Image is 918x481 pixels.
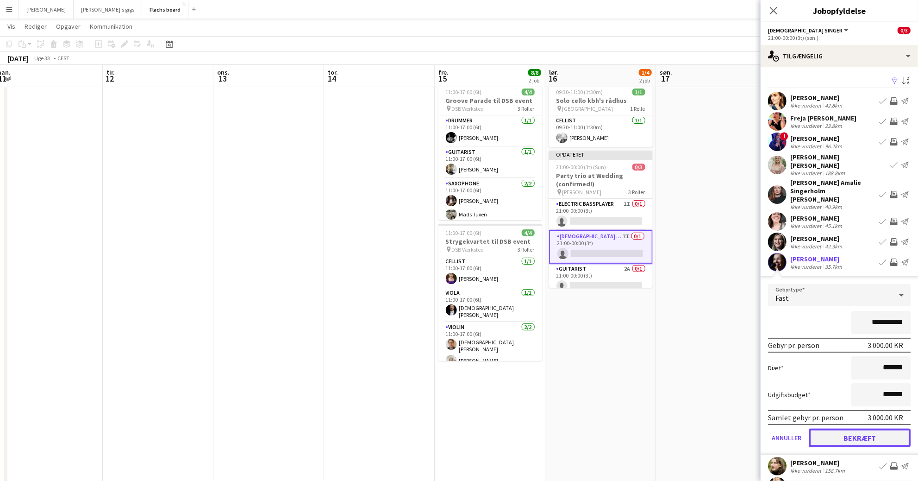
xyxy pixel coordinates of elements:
[549,96,653,105] h3: Solo cello kbh's rådhus
[438,96,542,105] h3: Groove Parade til DSB event
[790,153,887,170] div: [PERSON_NAME] [PERSON_NAME]
[446,229,482,236] span: 11:00-17:00 (6t)
[823,122,844,129] div: 23.8km
[549,83,653,147] app-job-card: 09:30-11:00 (1t30m)1/1Solo cello kbh's rådhus [GEOGRAPHIC_DATA]1 RolleCellist1/109:30-11:00 (1t30...
[790,214,844,222] div: [PERSON_NAME]
[518,105,535,112] span: 3 Roller
[522,89,535,95] span: 4/4
[556,89,603,95] span: 09:30-11:00 (1t30m)
[790,134,844,143] div: [PERSON_NAME]
[52,20,84,32] a: Opgaver
[86,20,136,32] a: Kommunikation
[328,68,338,76] span: tor.
[438,288,542,322] app-card-role: Viola1/111:00-17:00 (6t)[DEMOGRAPHIC_DATA][PERSON_NAME]
[632,164,645,171] span: 0/3
[438,68,449,76] span: fre.
[562,105,613,112] span: [GEOGRAPHIC_DATA]
[105,73,115,84] span: 12
[452,246,484,253] span: DSB Værksted
[639,69,652,76] span: 1/4
[823,243,844,250] div: 42.3km
[7,54,29,63] div: [DATE]
[823,467,847,474] div: 158.7km
[438,115,542,147] app-card-role: Drummer1/111:00-17:00 (6t)[PERSON_NAME]
[823,143,844,150] div: 96.2km
[898,27,911,34] span: 0/3
[4,20,19,32] a: Vis
[437,73,449,84] span: 15
[790,170,823,177] div: Ikke vurderet
[660,68,672,76] span: søn.
[106,68,115,76] span: tir.
[790,467,823,474] div: Ikke vurderet
[549,115,653,147] app-card-role: Cellist1/109:30-11:00 (1t30m)[PERSON_NAME]
[74,0,142,19] button: [PERSON_NAME]'s gigs
[528,69,541,76] span: 8/8
[775,293,789,303] span: Fast
[823,102,844,109] div: 42.8km
[790,255,844,263] div: [PERSON_NAME]
[19,0,74,19] button: [PERSON_NAME]
[142,0,188,19] button: Flachs board
[631,105,645,112] span: 1 Rolle
[562,189,602,196] span: [PERSON_NAME]
[768,413,843,422] div: Samlet gebyr pr. person
[790,143,823,150] div: Ikke vurderet
[790,459,847,467] div: [PERSON_NAME]
[868,413,903,422] div: 3 000.00 KR
[90,22,132,31] span: Kommunikation
[25,22,47,31] span: Rediger
[809,429,911,447] button: Bekræft
[549,151,653,288] app-job-card: Opdateret21:00-00:00 (3t) (Sun)0/3Party trio at Wedding (confirmed!) [PERSON_NAME]3 RollerElectri...
[438,178,542,223] app-card-role: Saxophone2/211:00-17:00 (6t)[PERSON_NAME]Mads Tuxen
[780,132,788,140] span: !
[790,234,844,243] div: [PERSON_NAME]
[31,55,54,62] span: Uge 33
[790,222,823,229] div: Ikke vurderet
[790,243,823,250] div: Ikke vurderet
[438,83,542,220] app-job-card: 11:00-17:00 (6t)4/4Groove Parade til DSB event DSB Værksted3 RollerDrummer1/111:00-17:00 (6t)[PER...
[57,55,69,62] div: CEST
[549,264,653,295] app-card-role: Guitarist2A0/121:00-00:00 (3t)
[823,203,844,210] div: 40.9km
[7,22,15,31] span: Vis
[768,341,819,350] div: Gebyr pr. person
[438,256,542,288] app-card-role: Cellist1/111:00-17:00 (6t)[PERSON_NAME]
[522,229,535,236] span: 4/4
[629,189,645,196] span: 3 Roller
[658,73,672,84] span: 17
[790,94,844,102] div: [PERSON_NAME]
[823,170,847,177] div: 188.8km
[548,73,558,84] span: 16
[216,73,230,84] span: 13
[632,89,645,95] span: 1/1
[761,45,918,67] div: Tilgængelig
[868,341,903,350] div: 3 000.00 KR
[790,114,856,122] div: Freja [PERSON_NAME]
[326,73,338,84] span: 14
[556,164,606,171] span: 21:00-00:00 (3t) (Sun)
[768,391,811,399] label: Udgiftsbudget
[549,171,653,188] h3: Party trio at Wedding (confirmed!)
[438,322,542,370] app-card-role: Violin2/211:00-17:00 (6t)[DEMOGRAPHIC_DATA][PERSON_NAME][PERSON_NAME]
[639,77,651,84] div: 2 job
[790,263,823,270] div: Ikke vurderet
[21,20,50,32] a: Rediger
[438,224,542,361] app-job-card: 11:00-17:00 (6t)4/4Strygekvartet til DSB event DSB Værksted3 RollerCellist1/111:00-17:00 (6t)[PER...
[790,203,823,210] div: Ikke vurderet
[56,22,81,31] span: Opgaver
[549,151,653,158] div: Opdateret
[549,199,653,230] app-card-role: Electric Bassplayer1I0/121:00-00:00 (3t)
[790,122,823,129] div: Ikke vurderet
[790,178,875,203] div: [PERSON_NAME] Amalie Singerholm [PERSON_NAME]
[518,246,535,253] span: 3 Roller
[768,27,843,34] span: Female Singer
[790,102,823,109] div: Ikke vurderet
[217,68,230,76] span: ons.
[768,27,850,34] button: [DEMOGRAPHIC_DATA] Singer
[768,34,911,41] div: 21:00-00:00 (3t) (søn.)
